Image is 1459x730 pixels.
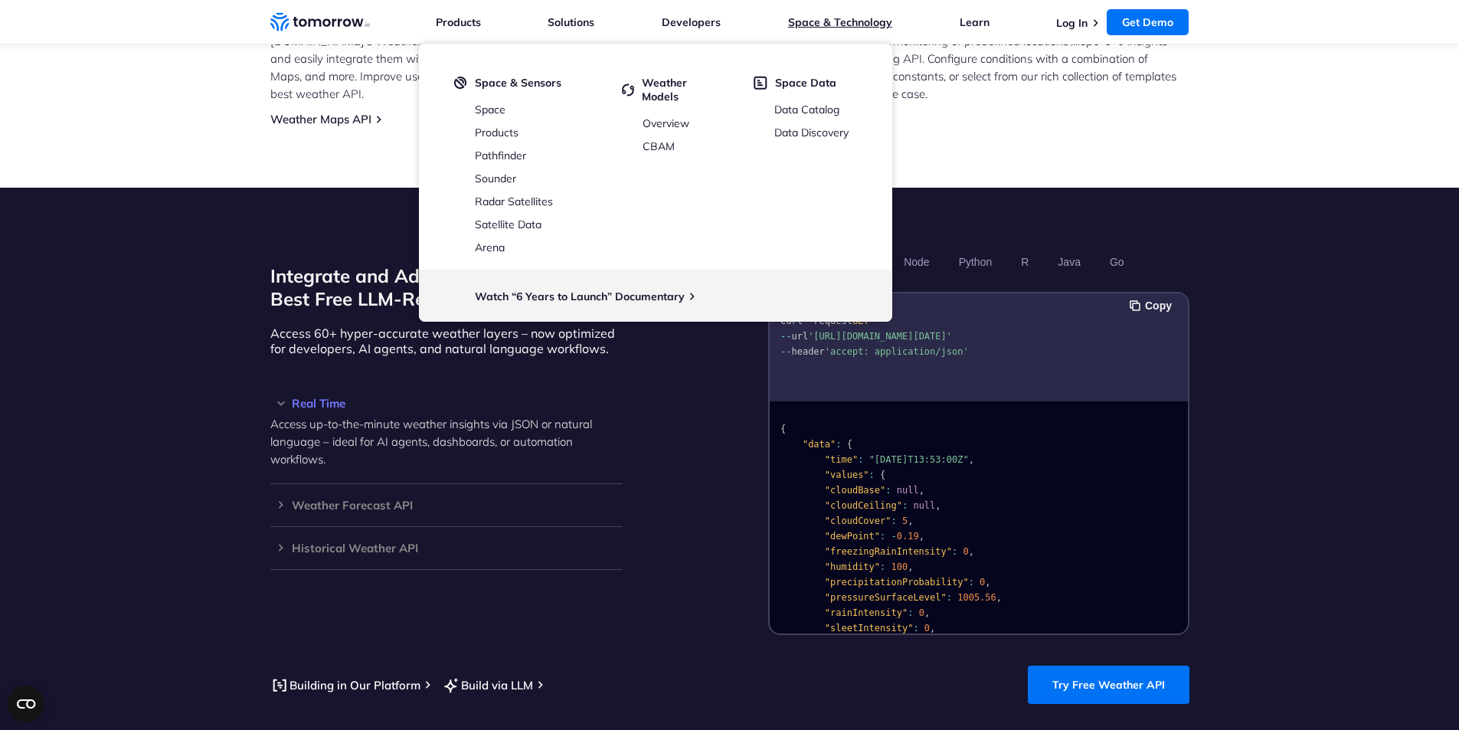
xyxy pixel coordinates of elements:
span: Space Data [775,76,836,90]
img: satelight.svg [454,76,467,90]
span: 100 [891,561,908,572]
span: '[URL][DOMAIN_NAME][DATE]' [808,331,952,342]
span: , [930,623,935,633]
p: Access ultra-accurate, hyperlocal data up to 14 days ahead for any location on the globe for free... [750,15,1189,103]
a: CBAM [643,139,675,153]
span: : [901,500,907,511]
a: Try Free Weather API [1028,666,1189,704]
span: 0 [980,577,985,588]
a: Home link [270,11,370,34]
span: "[DATE]T13:53:00Z" [869,454,968,465]
span: GET [852,316,869,326]
span: : [891,516,896,526]
p: Enhance your maps with accurate weather conditions using [DATE][DOMAIN_NAME]’s Weather Maps API. ... [270,15,710,103]
a: Space [475,103,505,116]
span: : [858,454,863,465]
a: Get Demo [1107,9,1189,35]
span: , [935,500,940,511]
span: : [946,592,951,603]
span: null [896,485,918,496]
span: { [880,470,885,480]
span: { [780,424,786,434]
a: Space & Technology [788,15,892,29]
span: , [985,577,990,588]
span: "dewPoint" [824,531,879,542]
span: header [791,346,824,357]
span: , [924,607,929,618]
span: "humidity" [824,561,879,572]
p: Access up-to-the-minute weather insights via JSON or natural language – ideal for AI agents, dash... [270,415,623,468]
span: 0 [963,546,968,557]
a: Products [436,15,481,29]
h3: Real Time [270,398,623,409]
a: Arena [475,241,505,254]
span: 5 [901,516,907,526]
a: Data Discovery [774,126,849,139]
span: "cloudCeiling" [824,500,901,511]
span: , [996,592,1001,603]
p: Access 60+ hyper-accurate weather layers – now optimized for developers, AI agents, and natural l... [270,326,623,356]
a: Building in Our Platform [270,676,420,695]
h2: Integrate and Adapt with the World’s Best Free LLM-Ready Weather API [270,264,623,310]
button: Node [898,249,934,275]
a: Learn [960,15,990,29]
span: 0 [918,607,924,618]
span: , [908,561,913,572]
span: "values" [824,470,869,480]
span: : [951,546,957,557]
a: Log In [1056,16,1088,30]
span: : [908,607,913,618]
button: Open CMP widget [8,686,44,722]
span: "data" [802,439,835,450]
span: , [968,546,973,557]
span: Space & Sensors [475,76,561,90]
span: "cloudBase" [824,485,885,496]
span: : [885,485,891,496]
span: -- [780,346,791,357]
span: "freezingRainIntensity" [824,546,951,557]
span: { [846,439,852,450]
span: url [791,331,808,342]
span: , [918,485,924,496]
span: null [913,500,935,511]
a: Radar Satellites [475,195,553,208]
span: -- [802,316,813,326]
span: "pressureSurfaceLevel" [824,592,946,603]
a: Watch “6 Years to Launch” Documentary [475,290,685,303]
span: "time" [824,454,857,465]
a: Build via LLM [442,676,533,695]
span: "precipitationProbability" [824,577,968,588]
span: 0 [924,623,929,633]
span: 'accept: application/json' [824,346,968,357]
button: Python [953,249,997,275]
img: cycled.svg [622,76,634,103]
a: Sounder [475,172,516,185]
span: - [891,531,896,542]
span: -- [780,331,791,342]
span: , [968,454,973,465]
span: 0.19 [896,531,918,542]
span: : [880,531,885,542]
img: space-data.svg [754,76,767,90]
a: Data Catalog [774,103,839,116]
span: "cloudCover" [824,516,891,526]
span: : [880,561,885,572]
span: "rainIntensity" [824,607,907,618]
a: Solutions [548,15,594,29]
a: Developers [662,15,721,29]
a: Overview [643,116,689,130]
button: Java [1052,249,1086,275]
span: : [869,470,874,480]
span: : [913,623,918,633]
a: Weather Maps API [270,112,371,126]
h3: Historical Weather API [270,542,623,554]
h3: Weather Forecast API [270,499,623,511]
button: Go [1104,249,1129,275]
span: , [908,516,913,526]
a: Products [475,126,519,139]
a: Pathfinder [475,149,526,162]
span: : [836,439,841,450]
